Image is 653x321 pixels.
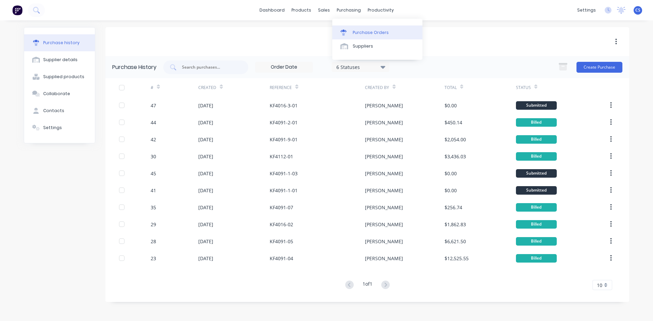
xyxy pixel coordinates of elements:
div: KF4091-07 [270,204,293,211]
div: Suppliers [353,43,373,49]
input: Search purchases... [181,64,238,71]
div: [DATE] [198,238,213,245]
div: Collaborate [43,91,70,97]
div: [PERSON_NAME] [365,136,403,143]
div: 28 [151,238,156,245]
div: Supplier details [43,57,78,63]
div: $450.14 [445,119,462,126]
input: Order Date [255,62,313,72]
div: 44 [151,119,156,126]
div: Billed [516,118,557,127]
div: KF4091-2-01 [270,119,298,126]
a: Suppliers [332,39,422,53]
div: 6 Statuses [336,63,385,70]
div: Billed [516,203,557,212]
div: Created [198,85,216,91]
div: [DATE] [198,102,213,109]
button: Supplier details [24,51,95,68]
button: Create Purchase [576,62,622,73]
div: 35 [151,204,156,211]
div: [PERSON_NAME] [365,255,403,262]
div: Contacts [43,108,64,114]
div: KF4091-1-01 [270,187,298,194]
div: [PERSON_NAME] [365,153,403,160]
div: [DATE] [198,204,213,211]
div: Billed [516,135,557,144]
div: Submitted [516,169,557,178]
div: [PERSON_NAME] [365,170,403,177]
div: settings [574,5,599,15]
div: [DATE] [198,255,213,262]
button: Collaborate [24,85,95,102]
div: Settings [43,125,62,131]
div: # [151,85,153,91]
button: Purchase history [24,34,95,51]
div: [DATE] [198,170,213,177]
div: [PERSON_NAME] [365,187,403,194]
div: $6,621.50 [445,238,466,245]
div: KF4016-02 [270,221,293,228]
div: productivity [364,5,397,15]
div: sales [315,5,333,15]
div: 1 of 1 [363,280,372,290]
div: [PERSON_NAME] [365,238,403,245]
div: Submitted [516,186,557,195]
div: $256.74 [445,204,462,211]
div: [PERSON_NAME] [365,102,403,109]
div: [PERSON_NAME] [365,119,403,126]
div: Status [516,85,531,91]
div: $3,436.03 [445,153,466,160]
div: Submitted [516,101,557,110]
div: $2,054.00 [445,136,466,143]
span: 10 [597,282,602,289]
div: Total [445,85,457,91]
div: 30 [151,153,156,160]
div: 47 [151,102,156,109]
a: dashboard [256,5,288,15]
div: 23 [151,255,156,262]
div: [DATE] [198,153,213,160]
div: Billed [516,152,557,161]
div: Billed [516,220,557,229]
div: $12,525.55 [445,255,469,262]
div: Created By [365,85,389,91]
div: $0.00 [445,187,457,194]
div: [DATE] [198,221,213,228]
button: Supplied products [24,68,95,85]
div: 45 [151,170,156,177]
div: $0.00 [445,170,457,177]
div: purchasing [333,5,364,15]
button: Contacts [24,102,95,119]
div: $0.00 [445,102,457,109]
div: Purchase history [43,40,80,46]
div: 41 [151,187,156,194]
div: 29 [151,221,156,228]
div: Purchase Orders [353,30,389,36]
div: Billed [516,254,557,263]
div: products [288,5,315,15]
a: Purchase Orders [332,25,422,39]
div: 42 [151,136,156,143]
div: KF4091-05 [270,238,293,245]
div: KF4091-04 [270,255,293,262]
div: KF4091-9-01 [270,136,298,143]
div: [PERSON_NAME] [365,204,403,211]
div: $1,862.83 [445,221,466,228]
div: KF4016-3-01 [270,102,298,109]
div: [DATE] [198,136,213,143]
div: Billed [516,237,557,246]
div: KF4091-1-03 [270,170,298,177]
div: Purchase History [112,63,156,71]
div: Supplied products [43,74,84,80]
div: KF4112-01 [270,153,293,160]
span: CS [635,7,640,13]
div: [DATE] [198,119,213,126]
div: [PERSON_NAME] [365,221,403,228]
div: Reference [270,85,292,91]
button: Settings [24,119,95,136]
img: Factory [12,5,22,15]
div: [DATE] [198,187,213,194]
